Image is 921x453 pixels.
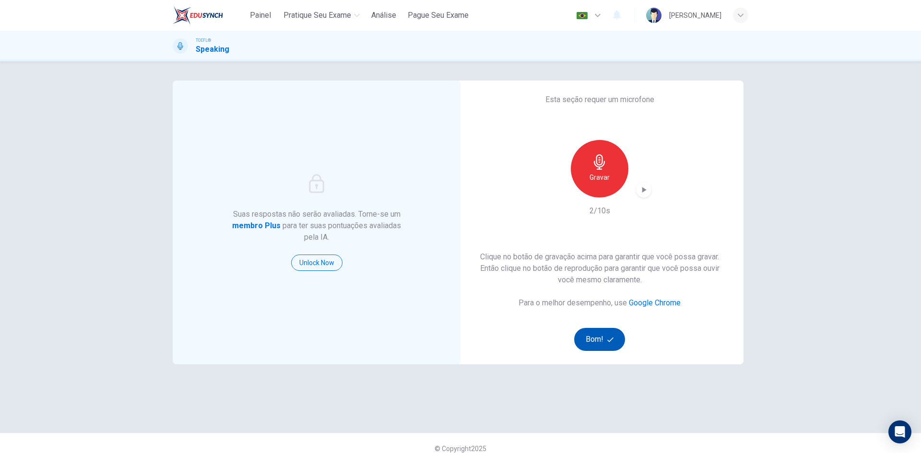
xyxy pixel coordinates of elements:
strong: membro Plus [232,221,281,230]
span: Análise [371,10,396,21]
a: EduSynch logo [173,6,245,25]
h6: 2/10s [590,205,610,217]
a: Google Chrome [629,298,681,307]
img: Profile picture [646,8,661,23]
span: Pague Seu Exame [408,10,469,21]
h6: Para o melhor desempenho, use [519,297,681,309]
button: Painel [245,7,276,24]
h6: Esta seção requer um microfone [545,94,654,105]
button: Bom! [574,328,626,351]
div: [PERSON_NAME] [669,10,721,21]
button: Análise [367,7,400,24]
img: pt [576,12,588,19]
span: © Copyright 2025 [435,445,486,453]
h1: Speaking [196,44,229,55]
button: Unlock Now [291,255,342,271]
h6: Suas respostas não serão avaliadas. Torne-se um para ter suas pontuações avaliadas pela IA. [230,209,403,243]
button: Pratique seu exame [280,7,364,24]
span: Painel [250,10,271,21]
div: Open Intercom Messenger [888,420,911,443]
img: EduSynch logo [173,6,223,25]
button: Gravar [571,140,628,197]
button: Pague Seu Exame [404,7,472,24]
h6: Gravar [590,172,610,183]
h6: Clique no botão de gravação acima para garantir que você possa gravar. Então clique no botão de r... [471,251,728,286]
span: Pratique seu exame [283,10,351,21]
span: TOEFL® [196,37,211,44]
